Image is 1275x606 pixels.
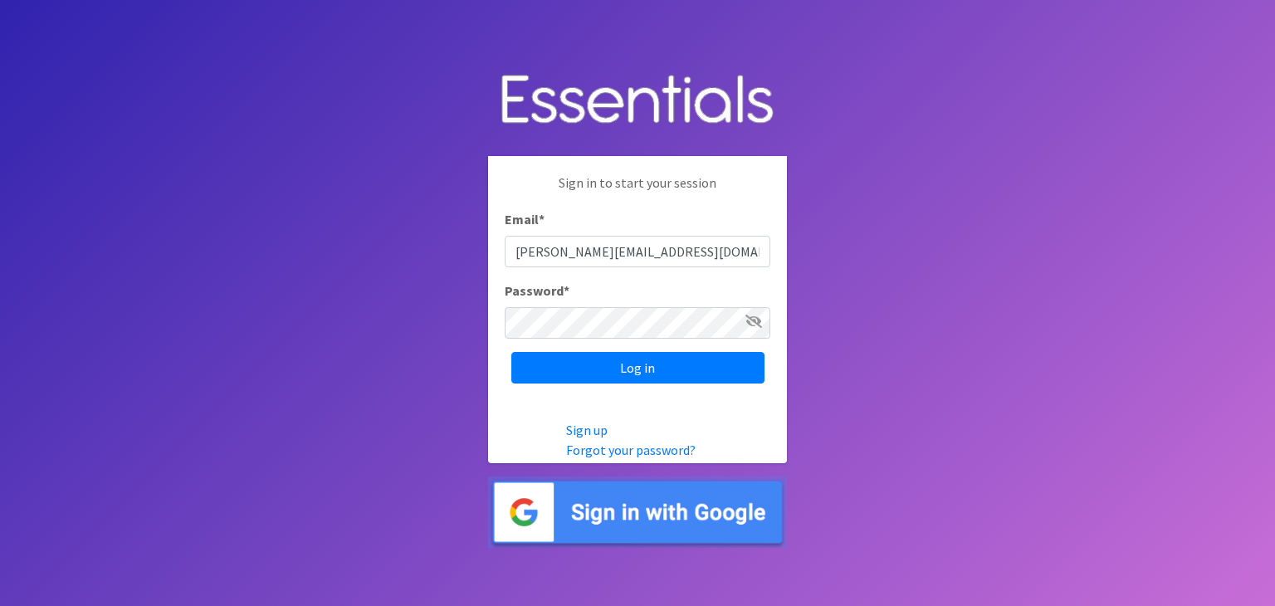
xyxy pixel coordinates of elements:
[488,476,787,549] img: Sign in with Google
[488,58,787,144] img: Human Essentials
[564,282,569,299] abbr: required
[511,352,765,384] input: Log in
[505,281,569,301] label: Password
[505,173,770,209] p: Sign in to start your session
[566,422,608,438] a: Sign up
[539,211,545,227] abbr: required
[566,442,696,458] a: Forgot your password?
[505,209,545,229] label: Email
